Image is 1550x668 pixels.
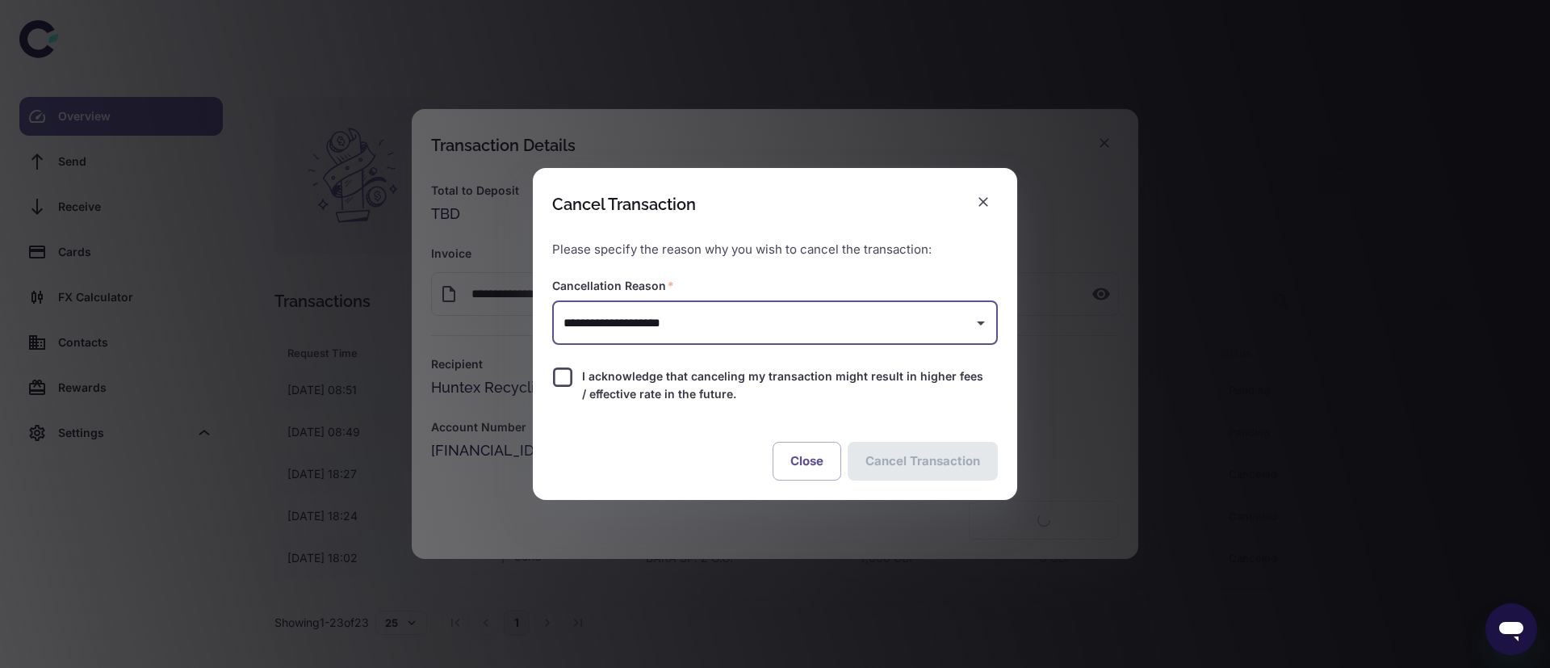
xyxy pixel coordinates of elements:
button: Open [970,312,992,334]
p: Please specify the reason why you wish to cancel the transaction: [552,241,998,259]
label: Cancellation Reason [552,278,674,294]
button: Close [773,442,841,481]
span: I acknowledge that canceling my transaction might result in higher fees / effective rate in the f... [582,368,985,403]
div: Cancel Transaction [552,195,696,214]
iframe: Button to launch messaging window [1485,603,1537,655]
